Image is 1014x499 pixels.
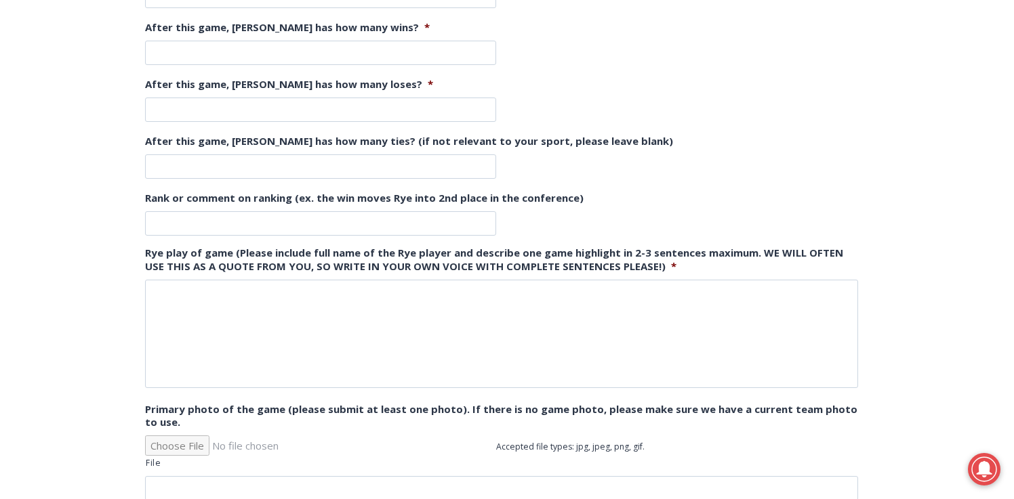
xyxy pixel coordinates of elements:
[146,456,858,470] label: File
[145,78,433,91] label: After this game, [PERSON_NAME] has how many loses?
[496,430,655,452] span: Accepted file types: jpg, jpeg, png, gif.
[145,21,430,35] label: After this game, [PERSON_NAME] has how many wins?
[145,135,673,148] label: After this game, [PERSON_NAME] has how many ties? (if not relevant to your sport, please leave bl...
[326,131,657,169] a: Intern @ [DOMAIN_NAME]
[145,192,584,205] label: Rank or comment on ranking (ex. the win moves Rye into 2nd place in the conference)
[342,1,641,131] div: Apply Now <> summer and RHS senior internships available
[145,403,858,429] label: Primary photo of the game (please submit at least one photo). If there is no game photo, please m...
[145,246,858,273] label: Rye play of game (Please include full name of the Rye player and describe one game highlight in 2...
[354,135,628,165] span: Intern @ [DOMAIN_NAME]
